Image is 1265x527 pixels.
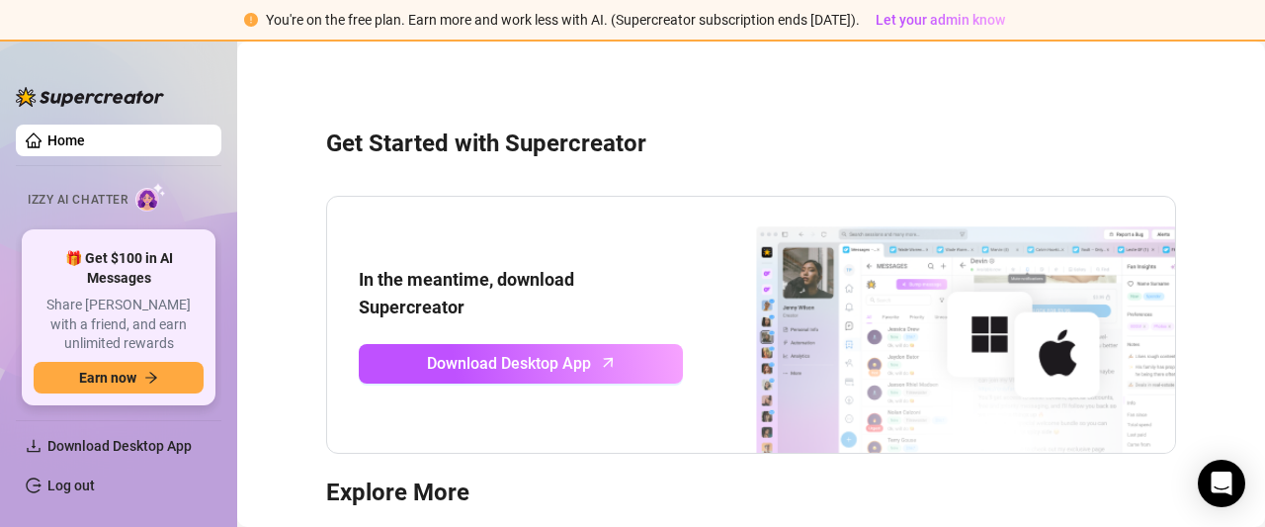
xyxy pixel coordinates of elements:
[326,478,1176,509] h3: Explore More
[34,362,204,394] button: Earn nowarrow-right
[34,296,204,354] span: Share [PERSON_NAME] with a friend, and earn unlimited rewards
[135,183,166,212] img: AI Chatter
[28,191,127,210] span: Izzy AI Chatter
[47,478,95,493] a: Log out
[359,269,574,317] strong: In the meantime, download Supercreator
[266,12,860,28] span: You're on the free plan. Earn more and work less with AI. (Supercreator subscription ends [DATE]).
[683,197,1175,453] img: download app
[876,12,1005,28] span: Let your admin know
[868,8,1013,32] button: Let your admin know
[26,438,42,454] span: download
[144,371,158,385] span: arrow-right
[34,249,204,288] span: 🎁 Get $100 in AI Messages
[47,438,192,454] span: Download Desktop App
[16,87,164,107] img: logo-BBDzfeDw.svg
[79,370,136,386] span: Earn now
[1198,460,1245,507] div: Open Intercom Messenger
[47,132,85,148] a: Home
[597,351,620,374] span: arrow-up
[359,344,683,384] a: Download Desktop Apparrow-up
[326,129,1176,160] h3: Get Started with Supercreator
[427,351,591,376] span: Download Desktop App
[244,13,258,27] span: exclamation-circle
